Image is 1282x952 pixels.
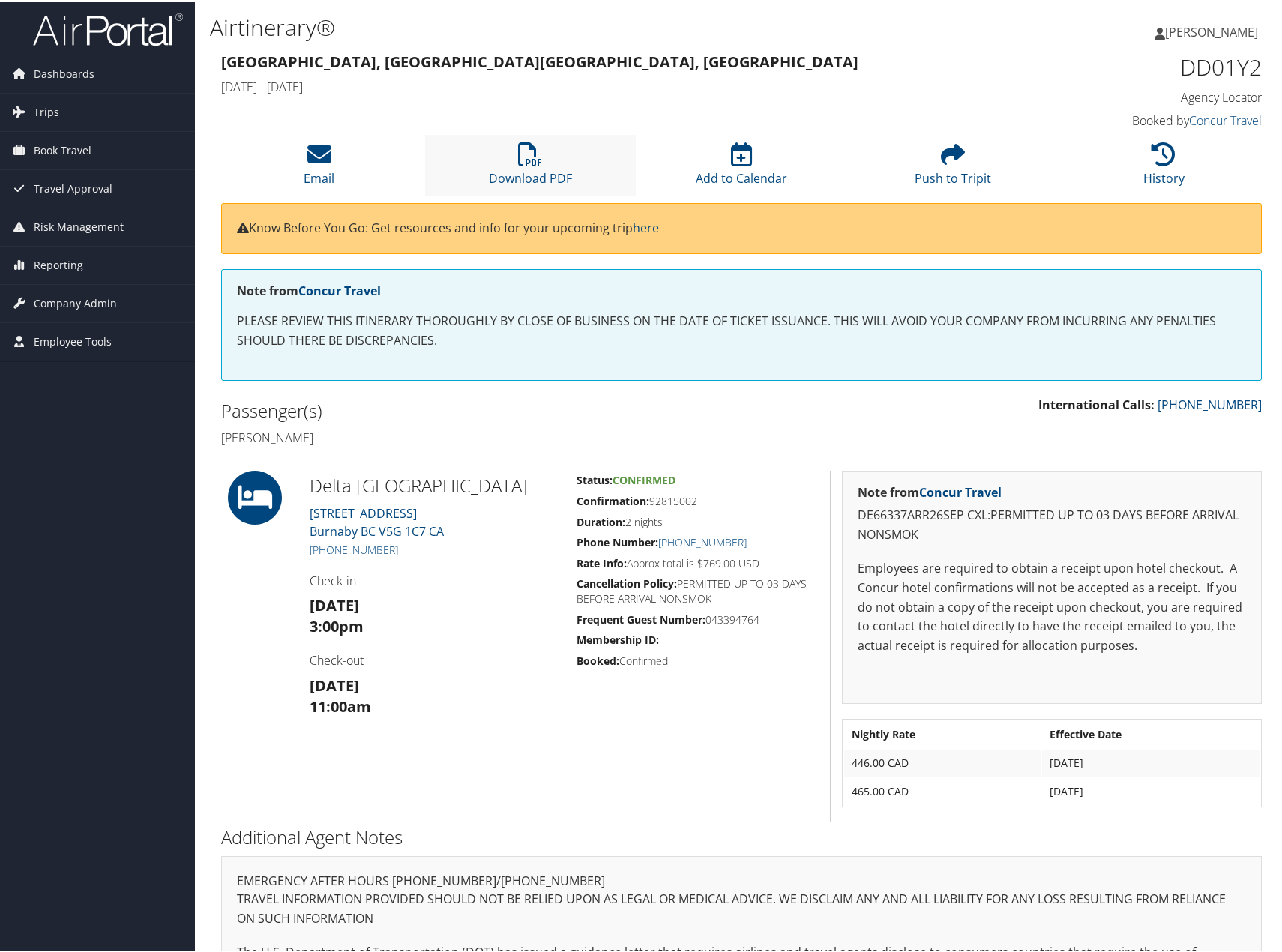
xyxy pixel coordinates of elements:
[633,217,659,234] a: here
[221,427,730,444] h4: [PERSON_NAME]
[577,513,625,527] strong: Duration:
[915,148,991,184] a: Push to Tripit
[237,310,1246,348] p: PLEASE REVIEW THIS ITINERARY THOROUGHLY BY CLOSE OF BUSINESS ON THE DATE OF TICKET ISSUANCE. THIS...
[577,554,627,568] strong: Rate Info:
[34,283,117,320] span: Company Admin
[577,610,819,625] h5: 043394764
[237,888,1246,926] p: TRAVEL INFORMATION PROVIDED SHOULD NOT BE RELIED UPON AS LEGAL OR MEDICAL ADVICE. WE DISCLAIM ANY...
[1019,49,1263,81] h1: DD01Y2
[34,206,124,244] span: Risk Management
[1143,148,1185,184] a: History
[577,492,649,506] strong: Confirmation:
[577,574,819,603] h5: PERMITTED UP TO 03 DAYS BEFORE ARRIVAL NONSMOK
[577,610,705,624] strong: Frequent Guest Number:
[577,651,619,666] strong: Booked:
[1165,22,1258,38] span: [PERSON_NAME]
[844,719,1041,746] th: Nightly Rate
[298,280,381,297] a: Concur Travel
[1042,776,1260,803] td: [DATE]
[658,533,747,547] a: [PHONE_NUMBER]
[1189,110,1262,127] a: Concur Travel
[858,504,1246,542] p: DE66337ARR26SEP CXL:PERMITTED UP TO 03 DAYS BEFORE ARRIVAL NONSMOK
[221,396,730,421] h2: Passenger(s)
[577,554,819,569] h5: Approx total is $769.00 USD
[858,557,1246,653] p: Employees are required to obtain a receipt upon hotel checkout. A Concur hotel confirmations will...
[310,673,359,693] strong: [DATE]
[310,540,398,555] a: [PHONE_NUMBER]
[33,10,183,45] img: airportal-logo.png
[844,776,1041,803] td: 465.00 CAD
[1019,87,1263,103] h4: Agency Locator
[577,651,819,666] h5: Confirmed
[577,574,677,588] strong: Cancellation Policy:
[1042,719,1260,746] th: Effective Date
[577,471,613,485] strong: Status:
[1019,110,1263,127] h4: Booked by
[221,822,1262,848] h2: Additional Agent Notes
[919,482,1002,498] a: Concur Travel
[237,217,1246,236] p: Know Before You Go: Get resources and info for your upcoming trip
[577,533,658,547] strong: Phone Number:
[858,482,1002,498] strong: Note from
[310,614,364,634] strong: 3:00pm
[34,168,112,205] span: Travel Approval
[577,492,819,507] h5: 92815002
[1038,394,1155,411] strong: International Calls:
[221,49,858,70] strong: [GEOGRAPHIC_DATA], [GEOGRAPHIC_DATA] [GEOGRAPHIC_DATA], [GEOGRAPHIC_DATA]
[310,694,371,714] strong: 11:00am
[1042,747,1260,774] td: [DATE]
[310,471,553,496] h2: Delta [GEOGRAPHIC_DATA]
[310,593,359,613] strong: [DATE]
[304,148,334,184] a: Email
[310,650,553,666] h4: Check-out
[310,570,553,587] h4: Check-in
[34,91,59,129] span: Trips
[489,148,572,184] a: Download PDF
[696,148,787,184] a: Add to Calendar
[844,747,1041,774] td: 446.00 CAD
[221,76,996,93] h4: [DATE] - [DATE]
[310,503,444,537] a: [STREET_ADDRESS]Burnaby BC V5G 1C7 CA
[34,244,83,282] span: Reporting
[1158,394,1262,411] a: [PHONE_NUMBER]
[577,630,659,645] strong: Membership ID:
[613,471,675,485] span: Confirmed
[34,321,112,358] span: Employee Tools
[577,513,819,528] h5: 2 nights
[34,53,94,91] span: Dashboards
[1155,7,1273,52] a: [PERSON_NAME]
[34,130,91,167] span: Book Travel
[237,280,381,297] strong: Note from
[210,10,918,41] h1: Airtinerary®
